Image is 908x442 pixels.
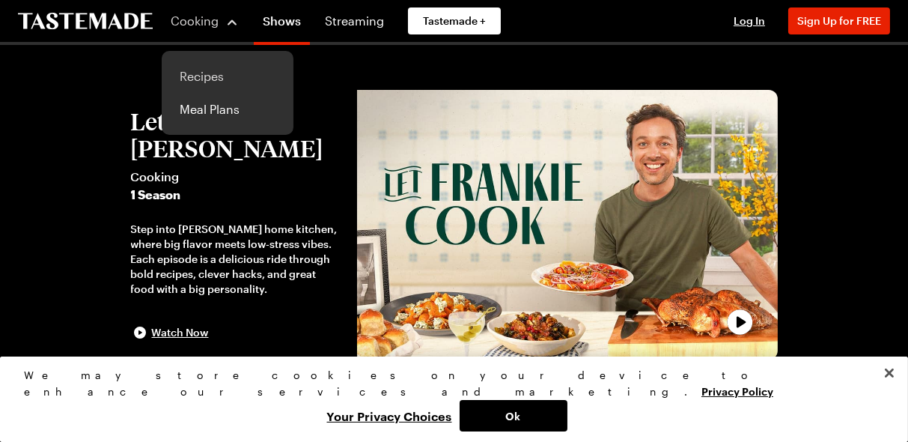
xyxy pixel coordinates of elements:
span: Tastemade + [423,13,486,28]
a: Recipes [171,60,284,93]
div: Step into [PERSON_NAME] home kitchen, where big flavor meets low-stress vibes. Each episode is a ... [131,222,342,297]
span: Watch Now [152,325,209,340]
span: Sign Up for FREE [797,14,881,27]
span: 1 Season [131,186,342,204]
div: Cooking [162,51,293,135]
span: Cooking [171,13,219,28]
button: Log In [719,13,779,28]
a: Meal Plans [171,93,284,126]
span: Log In [734,14,765,27]
a: Tastemade + [408,7,501,34]
button: Close [873,357,906,390]
img: Let Frankie Cook [357,90,778,360]
a: To Tastemade Home Page [18,13,153,30]
span: Cooking [131,168,342,186]
h2: Let [PERSON_NAME] [131,108,342,162]
a: Shows [254,3,310,45]
button: Cooking [171,3,239,39]
button: Your Privacy Choices [320,400,460,432]
a: More information about your privacy, opens in a new tab [701,384,773,398]
button: Sign Up for FREE [788,7,890,34]
div: We may store cookies on your device to enhance our services and marketing. [24,367,871,400]
button: Ok [460,400,567,432]
button: play trailer [357,90,778,360]
div: Privacy [24,367,871,432]
button: Let [PERSON_NAME]Cooking1 SeasonStep into [PERSON_NAME] home kitchen, where big flavor meets low-... [131,108,342,342]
